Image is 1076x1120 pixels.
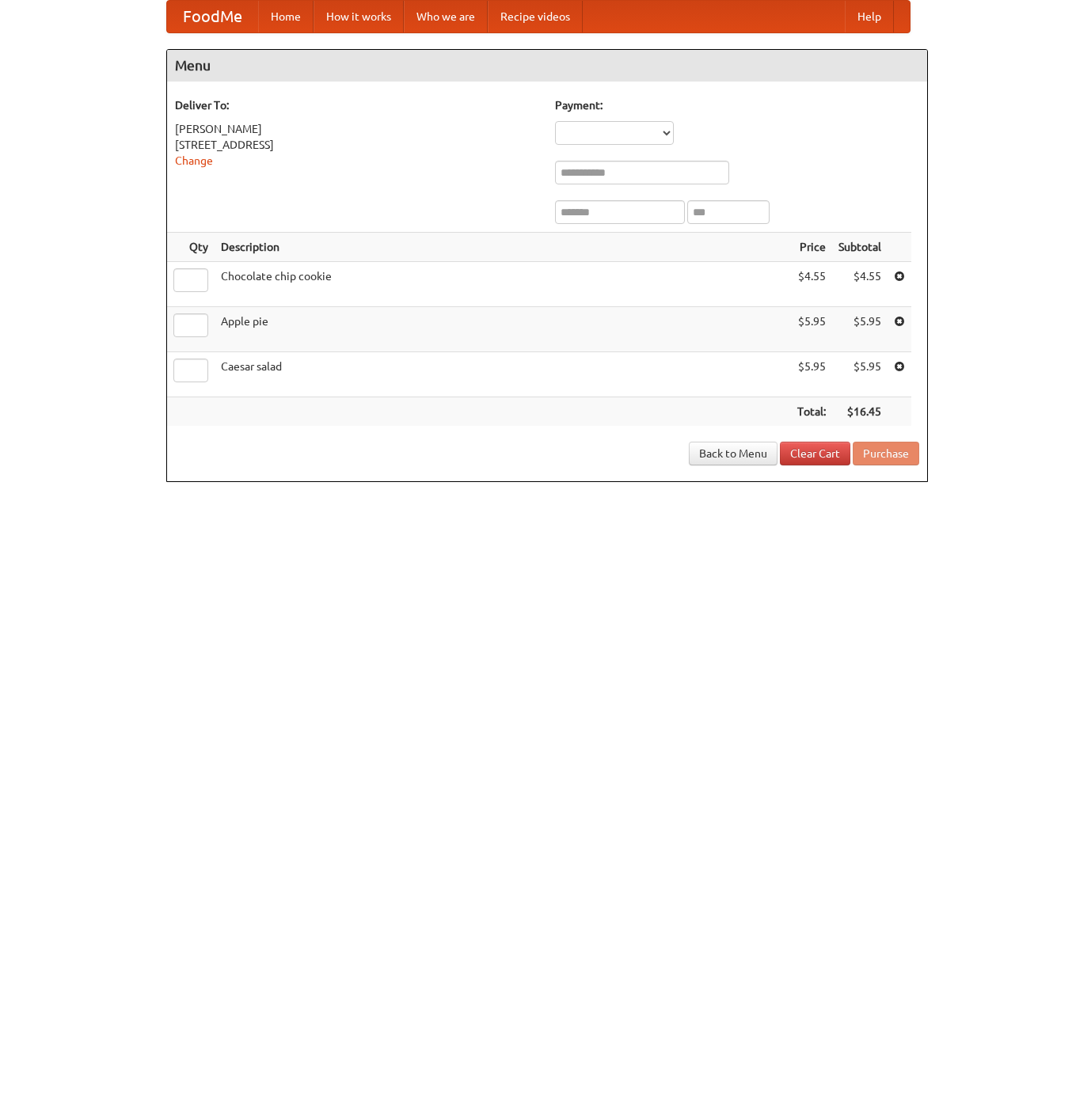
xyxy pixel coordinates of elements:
[167,50,927,82] h4: Menu
[780,442,850,465] a: Clear Cart
[791,307,832,352] td: $5.95
[488,1,583,32] a: Recipe videos
[215,262,791,307] td: Chocolate chip cookie
[791,262,832,307] td: $4.55
[832,352,888,397] td: $5.95
[832,307,888,352] td: $5.95
[175,97,539,113] h5: Deliver To:
[404,1,488,32] a: Who we are
[215,307,791,352] td: Apple pie
[215,233,791,262] th: Description
[175,121,539,137] div: [PERSON_NAME]
[791,397,832,427] th: Total:
[215,352,791,397] td: Caesar salad
[175,154,213,167] a: Change
[689,442,778,465] a: Back to Menu
[832,397,888,427] th: $16.45
[832,233,888,262] th: Subtotal
[791,352,832,397] td: $5.95
[175,137,539,153] div: [STREET_ADDRESS]
[258,1,314,32] a: Home
[845,1,894,32] a: Help
[853,442,919,465] button: Purchase
[314,1,404,32] a: How it works
[791,233,832,262] th: Price
[832,262,888,307] td: $4.55
[555,97,919,113] h5: Payment:
[167,233,215,262] th: Qty
[167,1,258,32] a: FoodMe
